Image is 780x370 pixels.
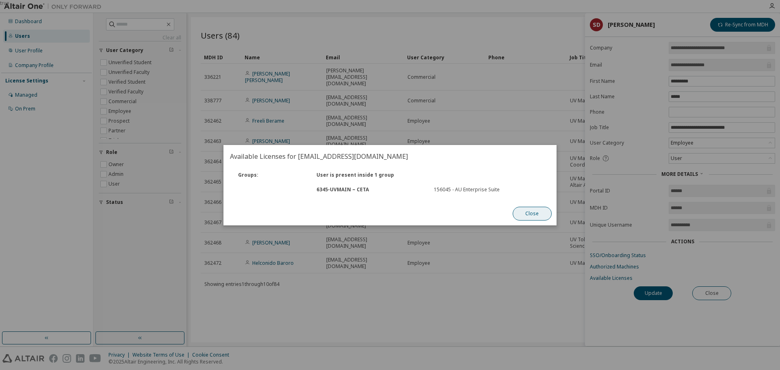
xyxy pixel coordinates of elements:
[513,207,552,221] button: Close
[233,172,312,178] div: Groups :
[312,186,429,193] div: 6345 - UVMAIN ~ CETA
[312,172,429,178] div: User is present inside 1 group
[223,145,557,168] h2: Available Licenses for [EMAIL_ADDRESS][DOMAIN_NAME]
[434,186,542,193] div: 156045 - AU Enterprise Suite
